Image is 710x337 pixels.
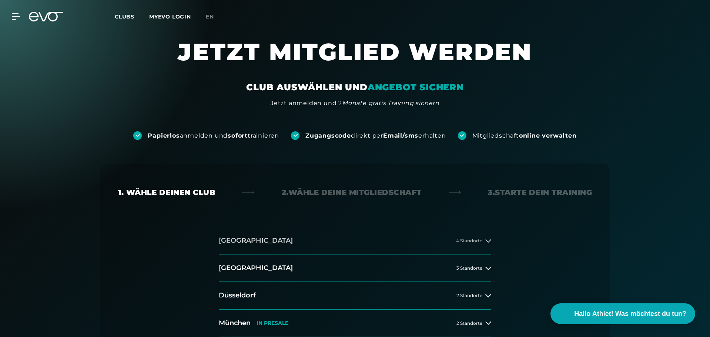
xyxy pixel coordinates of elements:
span: 3 Standorte [456,266,482,270]
h2: [GEOGRAPHIC_DATA] [219,263,293,273]
div: 3. Starte dein Training [488,187,592,198]
span: Clubs [115,13,134,20]
a: MYEVO LOGIN [149,13,191,20]
h2: [GEOGRAPHIC_DATA] [219,236,293,245]
div: anmelden und trainieren [148,132,279,140]
em: ANGEBOT SICHERN [368,82,464,92]
h1: JETZT MITGLIED WERDEN [133,37,577,81]
button: MünchenIN PRESALE2 Standorte [219,310,491,337]
a: en [206,13,223,21]
div: Mitgliedschaft [472,132,577,140]
strong: online verwalten [519,132,577,139]
strong: sofort [228,132,248,139]
strong: Papierlos [148,132,180,139]
div: CLUB AUSWÄHLEN UND [246,81,463,93]
strong: Email/sms [383,132,418,139]
div: 1. Wähle deinen Club [118,187,215,198]
span: Hallo Athlet! Was möchtest du tun? [574,309,686,319]
h2: Düsseldorf [219,291,256,300]
button: Düsseldorf2 Standorte [219,282,491,309]
div: Jetzt anmelden und 2 [271,99,439,108]
button: Hallo Athlet! Was möchtest du tun? [550,303,695,324]
h2: München [219,319,251,328]
span: 2 Standorte [456,321,482,326]
strong: Zugangscode [305,132,351,139]
button: [GEOGRAPHIC_DATA]4 Standorte [219,227,491,255]
a: Clubs [115,13,149,20]
button: [GEOGRAPHIC_DATA]3 Standorte [219,255,491,282]
span: 2 Standorte [456,293,482,298]
span: 4 Standorte [456,238,482,243]
div: 2. Wähle deine Mitgliedschaft [282,187,422,198]
em: Monate gratis Training sichern [342,100,439,107]
span: en [206,13,214,20]
div: direkt per erhalten [305,132,446,140]
p: IN PRESALE [257,320,288,326]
